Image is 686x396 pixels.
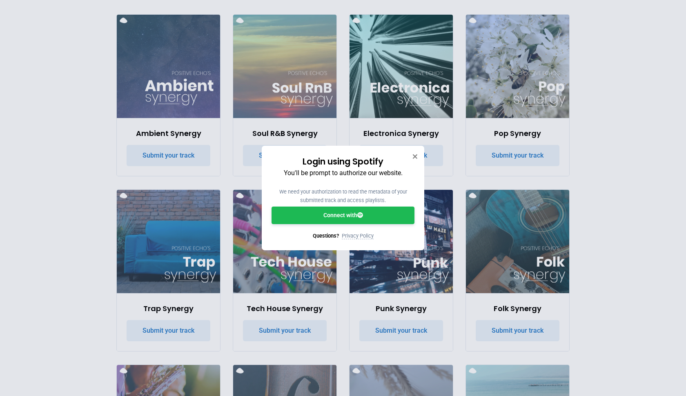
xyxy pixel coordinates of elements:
[412,152,418,160] button: Close
[342,233,374,239] a: Privacy Policy
[272,207,414,224] a: Connect with
[313,233,339,239] span: Questions?
[272,156,414,167] h3: Login using Spotify
[272,188,414,205] p: We need your authorization to read the metadata of your submitted track and access playlists.
[272,168,414,178] p: You'll be prompt to authorize our website.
